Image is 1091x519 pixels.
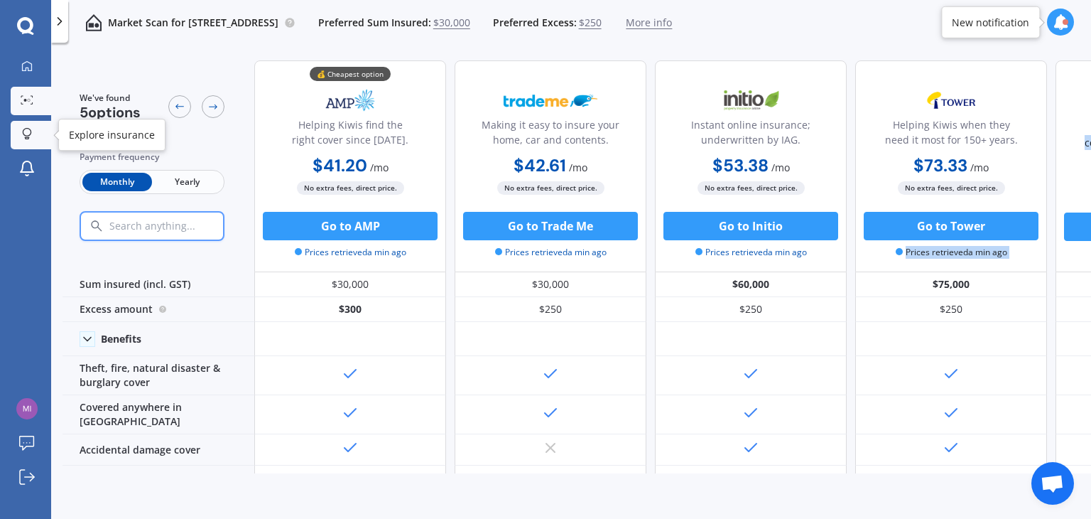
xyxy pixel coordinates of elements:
img: home-and-contents.b802091223b8502ef2dd.svg [85,14,102,31]
span: / mo [569,161,587,174]
div: $250 [455,297,646,322]
button: Go to AMP [263,212,438,240]
div: $30,000 [455,272,646,297]
img: Initio.webp [704,82,798,118]
div: $60,000 [655,272,847,297]
div: Payment frequency [80,150,224,164]
span: / mo [771,161,790,174]
div: $20 million [925,471,977,485]
span: No extra fees, direct price. [297,181,404,195]
div: Helping Kiwis find the right cover since [DATE]. [266,117,434,153]
div: $30,000 [254,272,446,297]
img: Trademe.webp [504,82,597,118]
span: Yearly [152,173,222,191]
span: No extra fees, direct price. [497,181,604,195]
span: We've found [80,92,141,105]
b: $42.61 [514,154,566,176]
span: Preferred Excess: [493,16,577,30]
span: Prices retrieved a min ago [295,246,406,259]
div: Explore insurance [69,128,155,142]
button: Go to Tower [864,212,1038,240]
span: Monthly [82,173,152,191]
div: 💰 Cheapest option [310,67,391,81]
span: Preferred Sum Insured: [318,16,431,30]
b: $73.33 [913,154,967,176]
span: / mo [970,161,989,174]
span: / mo [370,161,389,174]
div: Theft, fire, natural disaster & burglary cover [63,356,254,395]
span: More info [626,16,672,30]
div: $300 [254,297,446,322]
div: Covered anywhere in [GEOGRAPHIC_DATA] [63,395,254,434]
div: $250 [655,297,847,322]
p: Market Scan for [STREET_ADDRESS] [108,16,278,30]
span: $250 [579,16,602,30]
div: Accidental damage cover [63,434,254,466]
img: 2d11650bf90c5ceef4c32143dec648aa [16,398,38,419]
div: $2 million [327,471,374,485]
div: Open chat [1031,462,1074,505]
div: Benefits [101,333,141,346]
span: $30,000 [433,16,470,30]
div: Instant online insurance; underwritten by IAG. [667,117,835,153]
div: Making it easy to insure your home, car and contents. [467,117,634,153]
div: New notification [952,15,1029,29]
span: 5 options [80,103,141,122]
b: $41.20 [313,154,367,176]
span: No extra fees, direct price. [898,181,1005,195]
span: Prices retrieved a min ago [695,246,807,259]
div: Sum insured (incl. GST) [63,272,254,297]
button: Go to Trade Me [463,212,638,240]
div: $1 million [727,471,774,485]
div: $75,000 [855,272,1047,297]
span: No extra fees, direct price. [698,181,805,195]
span: Prices retrieved a min ago [495,246,607,259]
b: $53.38 [712,154,769,176]
div: Liability cover [63,466,254,491]
div: Excess amount [63,297,254,322]
div: $20 million [524,471,577,485]
div: $250 [855,297,1047,322]
button: Go to Initio [663,212,838,240]
img: Tower.webp [904,82,998,118]
div: Helping Kiwis when they need it most for 150+ years. [867,117,1035,153]
span: Prices retrieved a min ago [896,246,1007,259]
img: AMP.webp [303,82,397,118]
input: Search anything... [108,220,254,232]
